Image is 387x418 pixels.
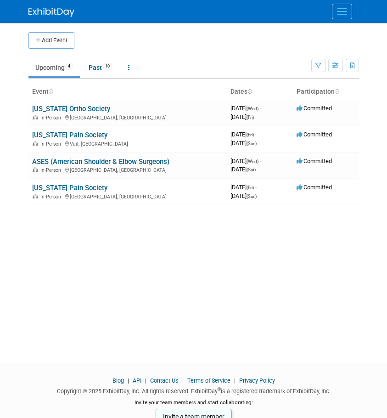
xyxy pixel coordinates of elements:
[230,113,254,120] span: [DATE]
[180,377,186,384] span: |
[102,63,112,70] span: 10
[32,184,107,192] a: [US_STATE] Pain Society
[227,84,293,100] th: Dates
[133,377,141,384] a: API
[297,158,332,164] span: Committed
[230,140,257,147] span: [DATE]
[40,141,64,147] span: In-Person
[32,140,223,147] div: Vail, [GEOGRAPHIC_DATA]
[33,115,38,119] img: In-Person Event
[297,184,332,191] span: Committed
[247,141,257,146] span: (Sun)
[28,59,80,76] a: Upcoming4
[150,377,179,384] a: Contact Us
[49,88,53,95] a: Sort by Event Name
[218,387,221,392] sup: ®
[332,4,352,19] button: Menu
[293,84,359,100] th: Participation
[239,377,275,384] a: Privacy Policy
[32,158,169,166] a: ASES (American Shoulder & Elbow Surgeons)
[40,194,64,200] span: In-Person
[255,184,257,191] span: -
[247,132,254,137] span: (Fri)
[32,105,110,113] a: [US_STATE] Ortho Society
[247,185,254,190] span: (Fri)
[143,377,149,384] span: |
[230,184,257,191] span: [DATE]
[230,158,261,164] span: [DATE]
[260,158,261,164] span: -
[65,63,73,70] span: 4
[297,105,332,112] span: Committed
[232,377,238,384] span: |
[230,131,257,138] span: [DATE]
[125,377,131,384] span: |
[33,167,38,172] img: In-Person Event
[255,131,257,138] span: -
[28,32,74,49] button: Add Event
[112,377,124,384] a: Blog
[82,59,119,76] a: Past10
[297,131,332,138] span: Committed
[33,194,38,198] img: In-Person Event
[247,88,252,95] a: Sort by Start Date
[230,166,256,173] span: [DATE]
[28,8,74,17] img: ExhibitDay
[247,167,256,172] span: (Sat)
[247,115,254,120] span: (Fri)
[187,377,230,384] a: Terms of Service
[28,385,359,395] div: Copyright © 2025 ExhibitDay, Inc. All rights reserved. ExhibitDay is a registered trademark of Ex...
[40,115,64,121] span: In-Person
[28,399,359,412] div: Invite your team members and start collaborating:
[335,88,339,95] a: Sort by Participation Type
[32,131,107,139] a: [US_STATE] Pain Society
[247,194,257,199] span: (Sun)
[33,141,38,146] img: In-Person Event
[230,192,257,199] span: [DATE]
[260,105,261,112] span: -
[247,106,258,111] span: (Wed)
[28,84,227,100] th: Event
[32,113,223,121] div: [GEOGRAPHIC_DATA], [GEOGRAPHIC_DATA]
[32,166,223,173] div: [GEOGRAPHIC_DATA], [GEOGRAPHIC_DATA]
[247,159,258,164] span: (Wed)
[230,105,261,112] span: [DATE]
[32,192,223,200] div: [GEOGRAPHIC_DATA], [GEOGRAPHIC_DATA]
[40,167,64,173] span: In-Person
